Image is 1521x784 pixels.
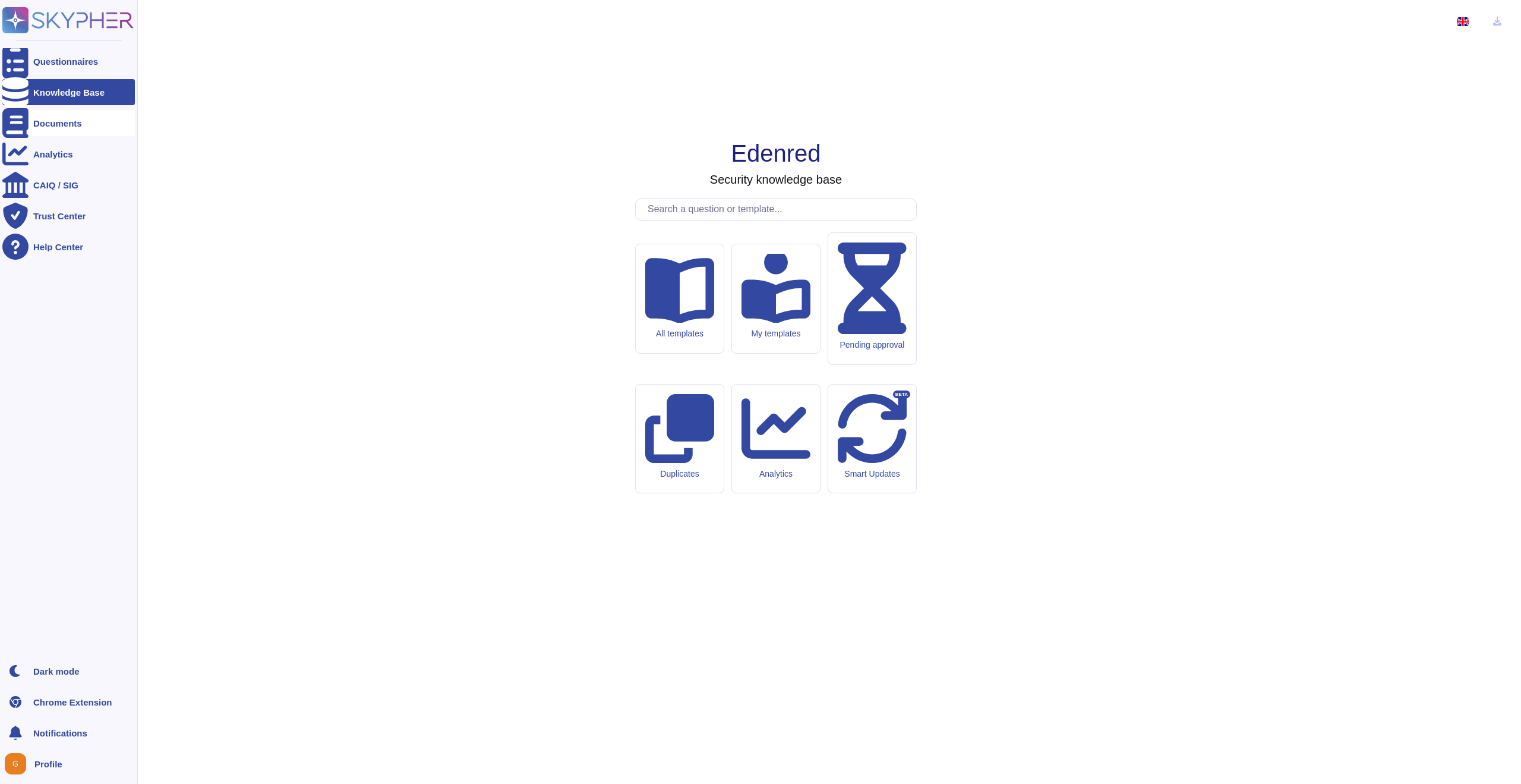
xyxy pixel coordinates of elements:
div: CAIQ / SIG [33,181,78,190]
a: Chrome Extension [2,689,135,715]
img: user [5,753,26,774]
div: Pending approval [838,340,907,350]
a: Documents [2,110,135,136]
h1: Edenred [731,139,821,168]
a: Trust Center [2,203,135,229]
span: Profile [34,760,62,769]
div: Duplicates [645,469,714,479]
div: Knowledge Base [33,88,105,97]
div: All templates [645,329,714,339]
input: Search a question or template... [642,199,916,220]
div: BETA [893,391,910,399]
h3: Security knowledge base [710,172,842,187]
div: Help Center [33,243,83,251]
div: Questionnaires [33,57,98,66]
div: Analytics [741,469,810,479]
a: CAIQ / SIG [2,172,135,198]
div: Documents [33,119,82,128]
button: user [2,751,34,777]
div: My templates [741,329,810,339]
a: Help Center [2,234,135,260]
div: Dark mode [33,667,80,676]
div: Trust Center [33,212,86,221]
div: Chrome Extension [33,698,112,707]
div: Smart Updates [838,469,907,479]
span: Notifications [33,729,87,738]
div: Analytics [33,150,73,159]
a: Analytics [2,141,135,167]
a: Questionnaires [2,48,135,74]
img: en [1457,17,1469,26]
a: Knowledge Base [2,79,135,105]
